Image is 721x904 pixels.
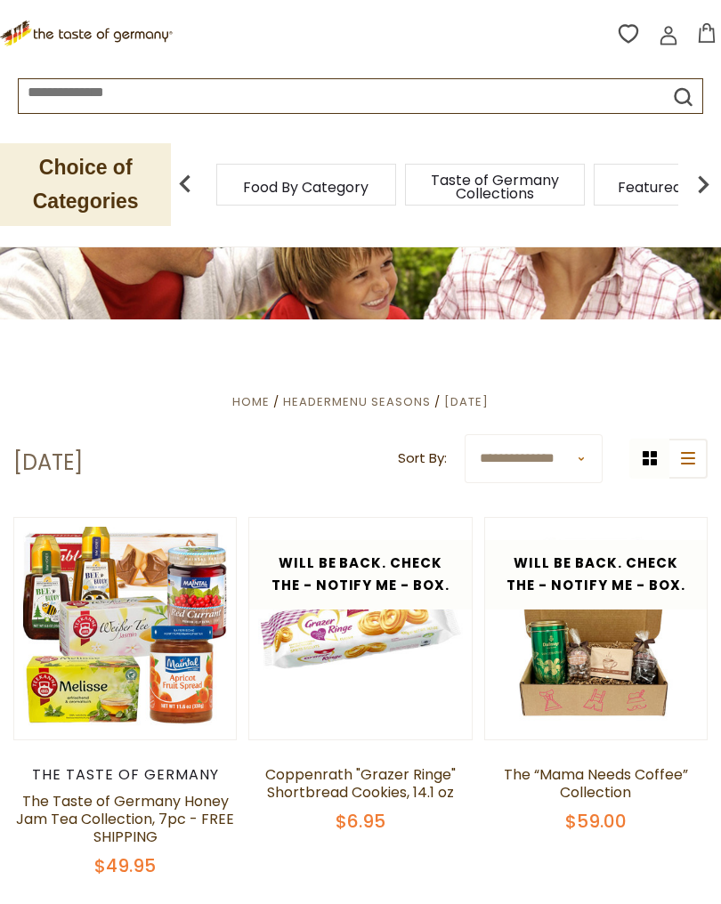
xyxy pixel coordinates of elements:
[14,518,236,739] img: The Taste of Germany Honey Jam Tea Collection, 7pc - FREE SHIPPING
[444,393,489,410] a: [DATE]
[265,764,456,803] a: Coppenrath "Grazer Ringe" Shortbread Cookies, 14.1 oz
[232,393,270,410] a: Home
[485,518,707,739] img: The Mama Needs Coffee Collection
[283,393,431,410] a: HeaderMenu Seasons
[94,853,156,878] span: $49.95
[504,764,688,803] a: The “Mama Needs Coffee” Collection
[424,174,566,200] a: Taste of Germany Collections
[13,766,237,784] div: The Taste of Germany
[243,181,369,194] a: Food By Category
[565,809,627,834] span: $59.00
[336,809,385,834] span: $6.95
[685,166,721,202] img: next arrow
[167,166,203,202] img: previous arrow
[249,518,471,739] img: Coppenrath "Grazer Ringe" Shortbread Cookies, 14.1 oz
[13,449,83,476] h1: [DATE]
[398,448,447,470] label: Sort By:
[16,791,234,847] a: The Taste of Germany Honey Jam Tea Collection, 7pc - FREE SHIPPING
